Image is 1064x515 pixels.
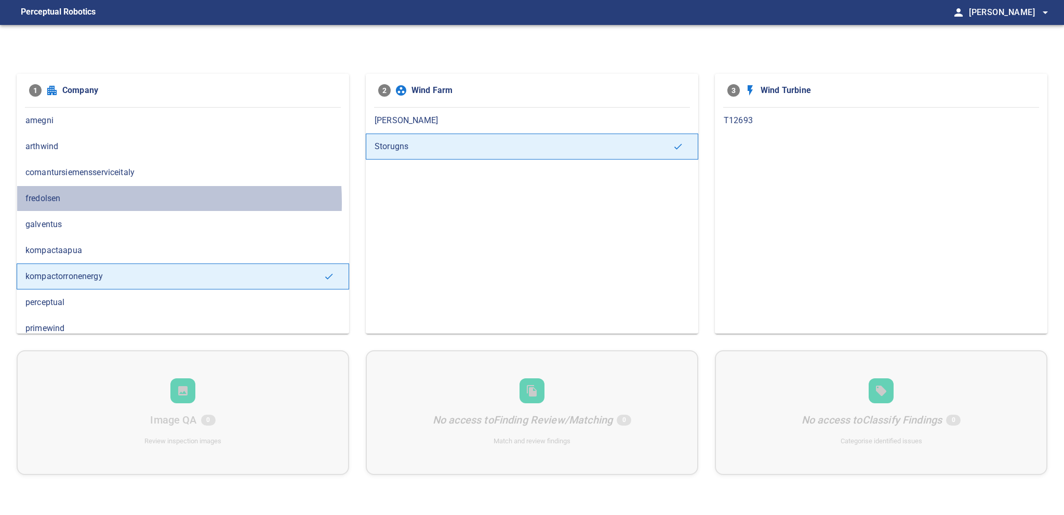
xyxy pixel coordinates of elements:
span: T12693 [724,114,1039,127]
span: primewind [25,322,340,335]
span: kompactaapua [25,244,340,257]
span: Wind Farm [411,84,686,97]
span: 2 [378,84,391,97]
span: [PERSON_NAME] [969,5,1052,20]
span: 1 [29,84,42,97]
span: perceptual [25,296,340,309]
span: Company [62,84,337,97]
div: Storugns [366,134,698,160]
span: Wind Turbine [761,84,1035,97]
span: [PERSON_NAME] [375,114,689,127]
span: arrow_drop_down [1039,6,1052,19]
div: kompactaapua [17,237,349,263]
figcaption: Perceptual Robotics [21,4,96,21]
span: galventus [25,218,340,231]
span: fredolsen [25,192,340,205]
span: Storugns [375,140,673,153]
div: kompactorronenergy [17,263,349,289]
div: amegni [17,108,349,134]
div: T12693 [715,108,1047,134]
div: comantursiemensserviceitaly [17,160,349,186]
span: 3 [727,84,740,97]
div: galventus [17,212,349,237]
span: person [952,6,965,19]
span: comantursiemensserviceitaly [25,166,340,179]
div: arthwind [17,134,349,160]
span: amegni [25,114,340,127]
span: arthwind [25,140,340,153]
div: fredolsen [17,186,349,212]
div: perceptual [17,289,349,315]
div: primewind [17,315,349,341]
div: [PERSON_NAME] [366,108,698,134]
span: kompactorronenergy [25,270,324,283]
button: [PERSON_NAME] [965,2,1052,23]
